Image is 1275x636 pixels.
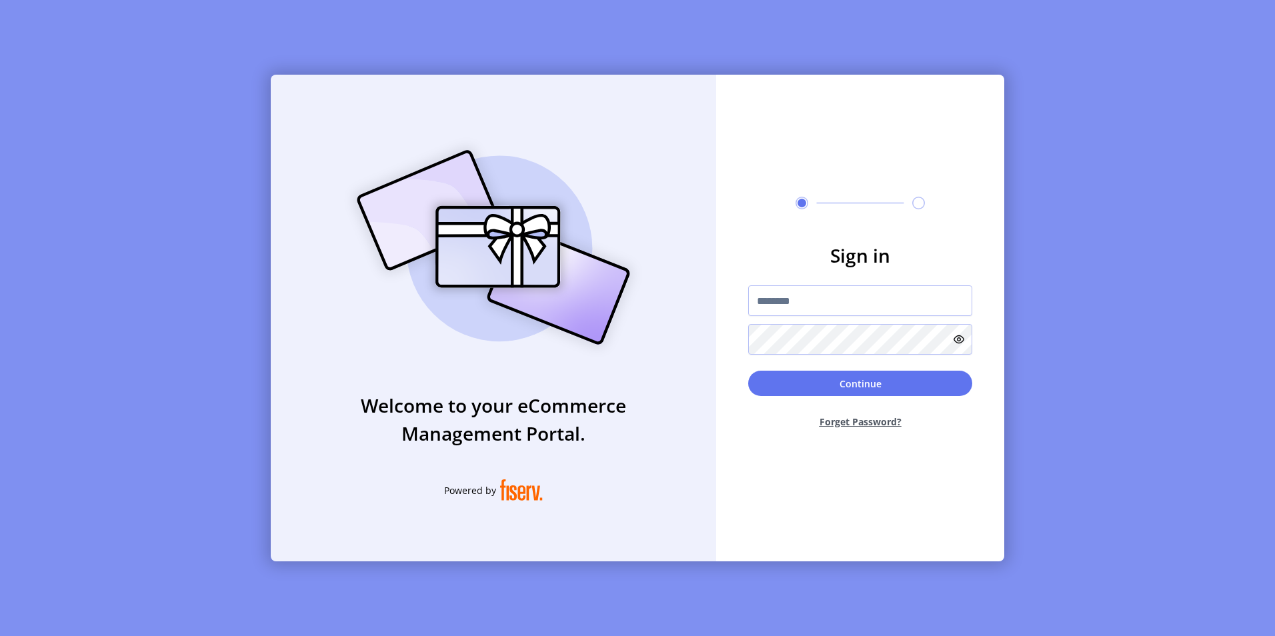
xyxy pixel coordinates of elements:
[444,483,496,497] span: Powered by
[748,404,972,439] button: Forget Password?
[748,371,972,396] button: Continue
[748,241,972,269] h3: Sign in
[271,391,716,447] h3: Welcome to your eCommerce Management Portal.
[337,135,650,359] img: card_Illustration.svg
